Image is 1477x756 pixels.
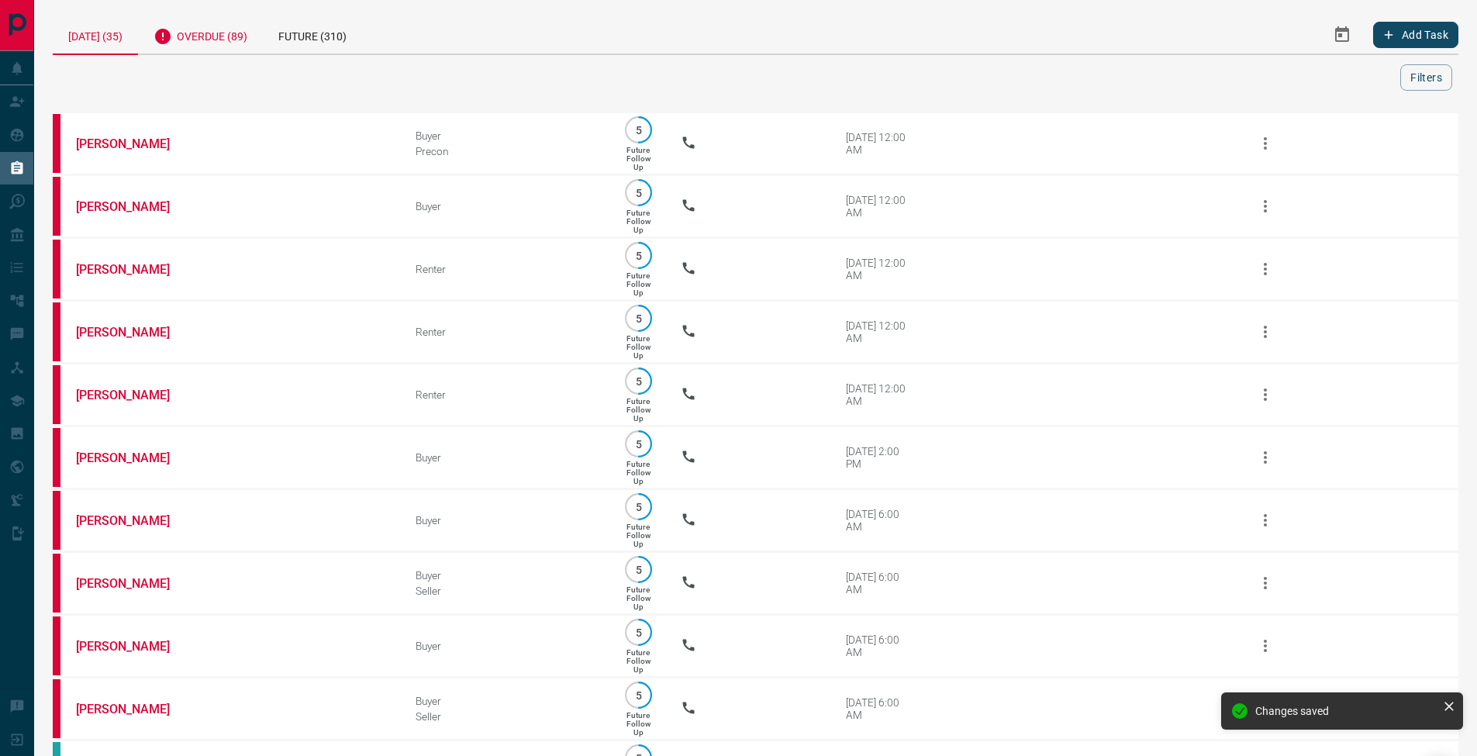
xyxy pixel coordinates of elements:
[76,702,192,716] a: [PERSON_NAME]
[846,194,912,219] div: [DATE] 12:00 AM
[626,271,651,297] p: Future Follow Up
[53,554,60,613] div: property.ca
[626,460,651,485] p: Future Follow Up
[53,302,60,361] div: property.ca
[76,639,192,654] a: [PERSON_NAME]
[626,146,651,171] p: Future Follow Up
[416,129,596,142] div: Buyer
[633,124,644,136] p: 5
[1400,64,1452,91] button: Filters
[846,319,912,344] div: [DATE] 12:00 AM
[633,564,644,575] p: 5
[53,428,60,487] div: property.ca
[846,508,912,533] div: [DATE] 6:00 AM
[53,114,60,173] div: property.ca
[76,388,192,402] a: [PERSON_NAME]
[416,514,596,526] div: Buyer
[53,240,60,299] div: property.ca
[846,445,912,470] div: [DATE] 2:00 PM
[626,523,651,548] p: Future Follow Up
[416,640,596,652] div: Buyer
[416,710,596,723] div: Seller
[416,200,596,212] div: Buyer
[1255,705,1437,717] div: Changes saved
[76,450,192,465] a: [PERSON_NAME]
[76,136,192,151] a: [PERSON_NAME]
[846,131,912,156] div: [DATE] 12:00 AM
[53,679,60,738] div: property.ca
[846,696,912,721] div: [DATE] 6:00 AM
[633,438,644,450] p: 5
[76,576,192,591] a: [PERSON_NAME]
[633,689,644,701] p: 5
[53,616,60,675] div: property.ca
[416,145,596,157] div: Precon
[846,571,912,595] div: [DATE] 6:00 AM
[53,491,60,550] div: property.ca
[1323,16,1361,54] button: Select Date Range
[76,513,192,528] a: [PERSON_NAME]
[53,177,60,236] div: property.ca
[416,451,596,464] div: Buyer
[626,648,651,674] p: Future Follow Up
[416,695,596,707] div: Buyer
[416,326,596,338] div: Renter
[626,711,651,737] p: Future Follow Up
[626,397,651,423] p: Future Follow Up
[626,585,651,611] p: Future Follow Up
[138,16,263,54] div: Overdue (89)
[53,365,60,424] div: property.ca
[416,569,596,582] div: Buyer
[846,257,912,281] div: [DATE] 12:00 AM
[633,627,644,638] p: 5
[633,312,644,324] p: 5
[416,388,596,401] div: Renter
[846,633,912,658] div: [DATE] 6:00 AM
[633,187,644,198] p: 5
[1373,22,1458,48] button: Add Task
[626,334,651,360] p: Future Follow Up
[633,250,644,261] p: 5
[416,263,596,275] div: Renter
[53,16,138,55] div: [DATE] (35)
[416,585,596,597] div: Seller
[633,501,644,513] p: 5
[846,382,912,407] div: [DATE] 12:00 AM
[76,325,192,340] a: [PERSON_NAME]
[626,209,651,234] p: Future Follow Up
[76,262,192,277] a: [PERSON_NAME]
[633,375,644,387] p: 5
[263,16,362,54] div: Future (310)
[76,199,192,214] a: [PERSON_NAME]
